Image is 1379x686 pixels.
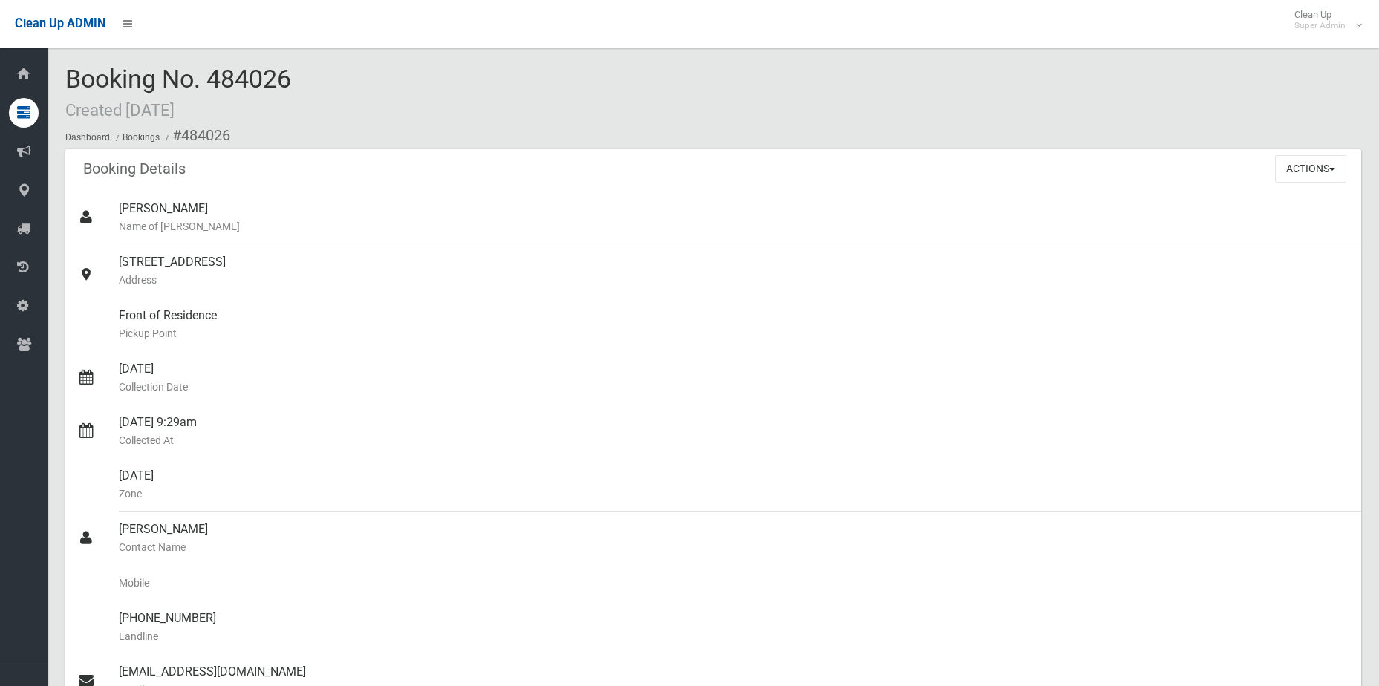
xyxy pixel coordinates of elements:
small: Zone [119,485,1349,503]
div: [DATE] 9:29am [119,405,1349,458]
li: #484026 [162,122,230,149]
small: Collection Date [119,378,1349,396]
small: Landline [119,627,1349,645]
span: Clean Up ADMIN [15,16,105,30]
small: Name of [PERSON_NAME] [119,218,1349,235]
small: Contact Name [119,538,1349,556]
a: Bookings [123,132,160,143]
small: Mobile [119,574,1349,592]
a: Dashboard [65,132,110,143]
div: [STREET_ADDRESS] [119,244,1349,298]
button: Actions [1275,155,1346,183]
span: Clean Up [1287,9,1360,31]
small: Collected At [119,431,1349,449]
div: [PHONE_NUMBER] [119,601,1349,654]
div: [PERSON_NAME] [119,512,1349,565]
header: Booking Details [65,154,203,183]
small: Pickup Point [119,324,1349,342]
span: Booking No. 484026 [65,64,291,122]
div: [DATE] [119,351,1349,405]
div: [PERSON_NAME] [119,191,1349,244]
div: [DATE] [119,458,1349,512]
small: Address [119,271,1349,289]
small: Created [DATE] [65,100,175,120]
small: Super Admin [1294,20,1346,31]
div: Front of Residence [119,298,1349,351]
